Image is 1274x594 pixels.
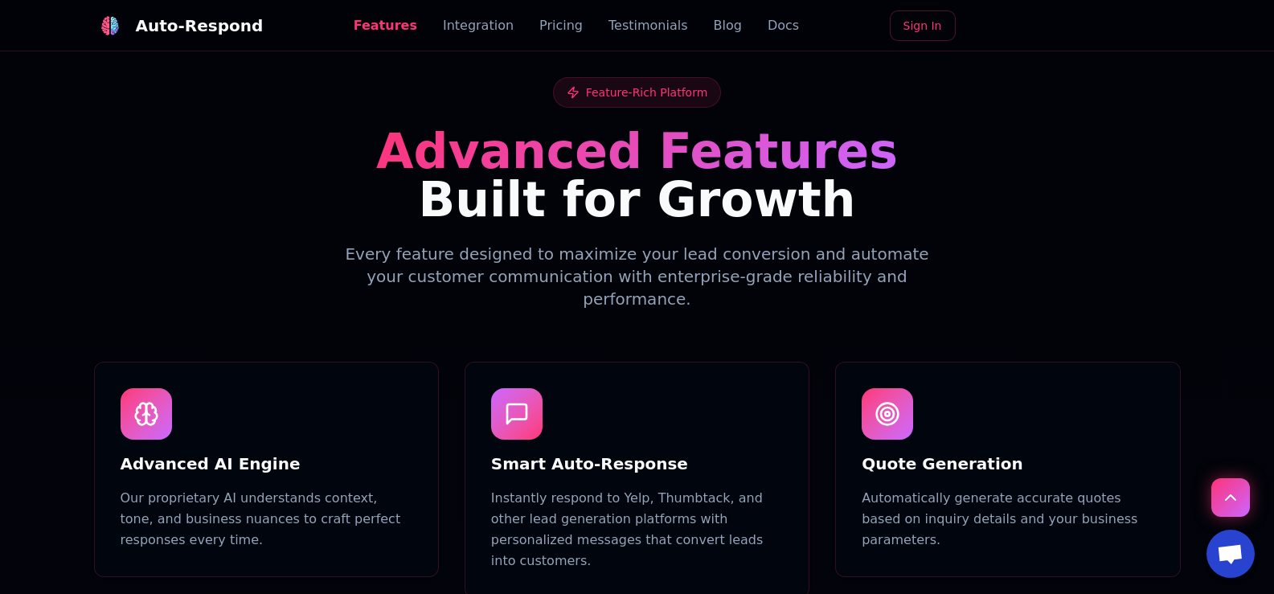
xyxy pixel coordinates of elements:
[1206,530,1255,578] a: Open chat
[354,16,417,35] a: Features
[136,14,264,37] div: Auto-Respond
[862,488,1153,551] p: Automatically generate accurate quotes based on inquiry details and your business parameters.
[608,16,688,35] a: Testimonials
[714,16,742,35] a: Blog
[94,10,264,42] a: Auto-Respond
[539,16,583,35] a: Pricing
[1211,478,1250,517] button: Scroll to top
[443,16,514,35] a: Integration
[419,171,856,227] span: Built for Growth
[121,488,412,551] p: Our proprietary AI understands context, tone, and business nuances to craft perfect responses eve...
[890,10,956,41] a: Sign In
[862,453,1153,475] h3: Quote Generation
[586,84,708,100] span: Feature-Rich Platform
[491,488,783,571] p: Instantly respond to Yelp, Thumbtack, and other lead generation platforms with personalized messa...
[329,243,946,310] p: Every feature designed to maximize your lead conversion and automate your customer communication ...
[121,453,412,475] h3: Advanced AI Engine
[376,123,898,179] span: Advanced Features
[100,16,119,35] img: logo.svg
[961,9,1189,44] iframe: "Google-বোতামের মাধ্যমে সাইন ইন করুন"
[768,16,799,35] a: Docs
[491,453,783,475] h3: Smart Auto-Response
